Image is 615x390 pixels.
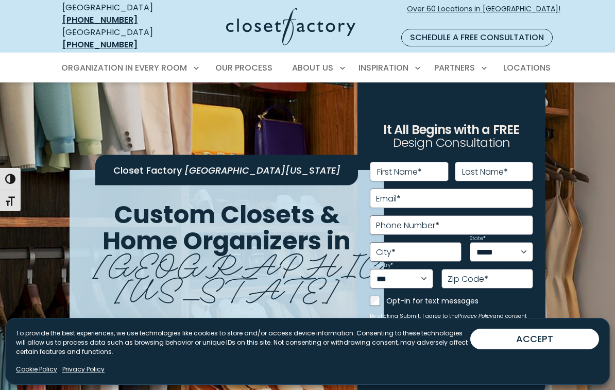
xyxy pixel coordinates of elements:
[462,168,508,176] label: Last Name
[376,248,396,257] label: City
[383,121,519,138] span: It All Begins with a FREE
[448,275,488,283] label: Zip Code
[215,62,272,74] span: Our Process
[113,163,182,176] span: Closet Factory
[376,222,439,230] label: Phone Number
[358,62,408,74] span: Inspiration
[470,236,486,241] label: State
[62,26,175,51] div: [GEOGRAPHIC_DATA]
[393,134,510,151] span: Design Consultation
[54,54,561,82] nav: Primary Menu
[401,29,553,46] a: Schedule a Free Consultation
[16,365,57,374] a: Cookie Policy
[16,329,470,357] p: To provide the best experiences, we use technologies like cookies to store and/or access device i...
[102,197,351,258] span: Custom Closets & Home Organizers in
[377,168,422,176] label: First Name
[62,14,138,26] a: [PHONE_NUMBER]
[226,8,355,45] img: Closet Factory Logo
[386,296,533,306] label: Opt-in for text messages
[370,263,393,268] label: Country
[62,39,138,50] a: [PHONE_NUMBER]
[376,195,401,203] label: Email
[470,329,599,349] button: ACCEPT
[62,2,175,26] div: [GEOGRAPHIC_DATA]
[370,313,533,326] small: By clicking Submit, I agree to the and consent to receive marketing emails from Closet Factory.
[62,365,105,374] a: Privacy Policy
[503,62,551,74] span: Locations
[93,239,534,310] span: [GEOGRAPHIC_DATA][US_STATE]
[61,62,187,74] span: Organization in Every Room
[434,62,475,74] span: Partners
[292,62,333,74] span: About Us
[184,163,340,176] span: [GEOGRAPHIC_DATA][US_STATE]
[407,4,560,25] span: Over 60 Locations in [GEOGRAPHIC_DATA]!
[458,312,493,320] a: Privacy Policy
